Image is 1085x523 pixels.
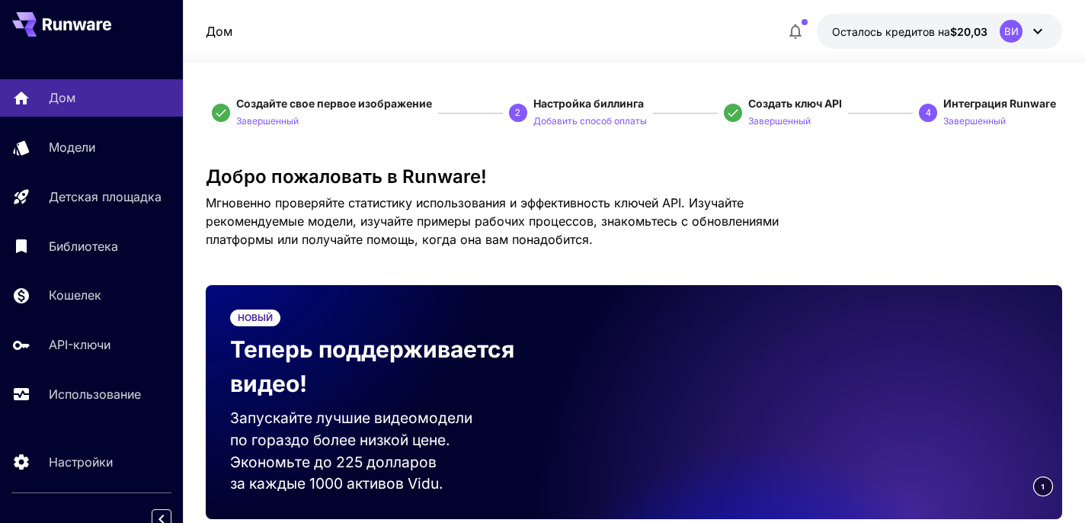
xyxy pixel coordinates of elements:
span: 1 [1041,481,1045,493]
font: Дом [206,24,232,39]
font: Модели [49,140,95,155]
font: Дом [49,90,75,105]
font: 4 [926,107,931,118]
font: Мгновенно проверяйте статистику использования и эффективность ключей API. Изучайте рекомендуемые ... [206,195,779,247]
font: Теперь поддерживается видео! [230,335,514,397]
button: Завершенный [236,111,299,130]
font: Завершенный [943,115,1006,127]
font: Детская площадка [49,189,162,204]
nav: хлебные крошки [206,22,232,40]
font: ВИ [1004,25,1019,37]
font: Кошелек [49,287,101,303]
font: Библиотека [49,239,118,254]
div: 20,0348 долларов США [832,24,987,40]
font: API-ключи [49,337,110,352]
button: 20,0348 долларов СШАВИ [817,14,1062,49]
font: Настройки [49,454,113,470]
font: Завершенный [236,115,299,127]
font: 2 [515,107,520,118]
font: Экономьте до 225 долларов за каждые 1000 активов Vidu. [230,453,443,493]
font: Добро пожаловать в Runware! [206,165,487,188]
a: Дом [206,22,232,40]
font: Использование [49,387,141,402]
font: Запускайте лучшие видеомодели по гораздо более низкой цене. [230,409,472,449]
font: Интеграция Runware [943,97,1056,110]
font: Осталось кредитов на [832,25,950,38]
button: Добавить способ оплаты [533,111,647,130]
font: НОВЫЙ [238,312,273,323]
font: Создайте свое первое изображение [236,97,432,110]
font: Добавить способ оплаты [533,115,647,127]
font: Настройка биллинга [533,97,644,110]
font: $20,03 [950,25,987,38]
button: Завершенный [943,111,1006,130]
font: Завершенный [748,115,811,127]
font: Создать ключ API [748,97,842,110]
button: Завершенный [748,111,811,130]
